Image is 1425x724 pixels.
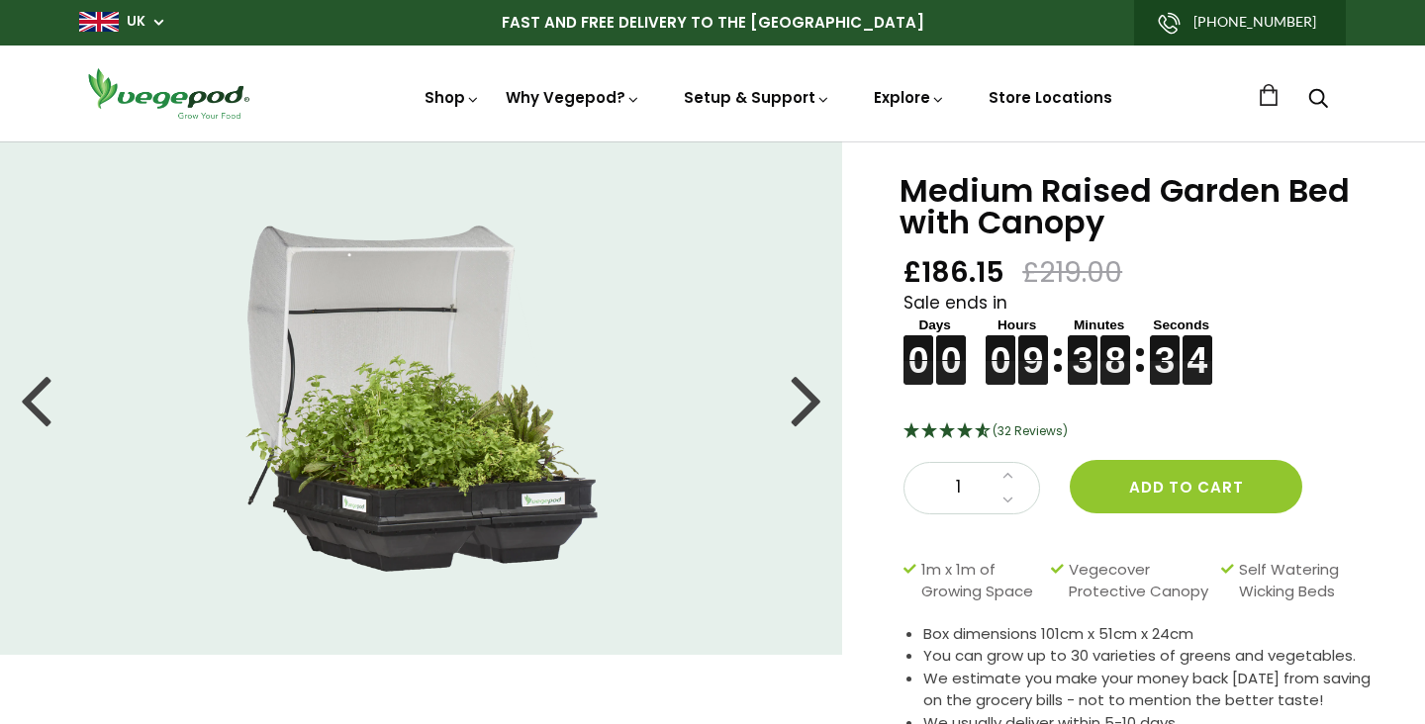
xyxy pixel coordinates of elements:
[986,335,1015,360] figure: 0
[874,87,945,108] a: Explore
[923,668,1376,712] li: We estimate you make your money back [DATE] from saving on the grocery bills - not to mention the...
[921,559,1041,603] span: 1m x 1m of Growing Space
[506,87,640,108] a: Why Vegepod?
[924,475,992,500] span: 1
[923,623,1376,646] li: Box dimensions 101cm x 51cm x 24cm
[923,645,1376,668] li: You can grow up to 30 varieties of greens and vegetables.
[903,419,1376,445] div: 4.66 Stars - 32 Reviews
[903,335,933,360] figure: 0
[1069,559,1211,603] span: Vegecover Protective Canopy
[936,335,966,360] figure: 0
[79,12,119,32] img: gb_large.png
[997,488,1019,513] a: Decrease quantity by 1
[997,463,1019,489] a: Increase quantity by 1
[79,65,257,122] img: Vegepod
[989,87,1112,108] a: Store Locations
[1239,559,1366,603] span: Self Watering Wicking Beds
[1070,460,1302,513] button: Add to cart
[903,254,1004,291] span: £186.15
[425,87,480,108] a: Shop
[684,87,830,108] a: Setup & Support
[993,422,1068,439] span: 4.66 Stars - 32 Reviews
[1022,254,1122,291] span: £219.00
[127,12,145,32] a: UK
[900,175,1376,238] h1: Medium Raised Garden Bed with Canopy
[903,291,1376,386] div: Sale ends in
[245,226,597,572] img: Medium Raised Garden Bed with Canopy
[1308,90,1328,111] a: Search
